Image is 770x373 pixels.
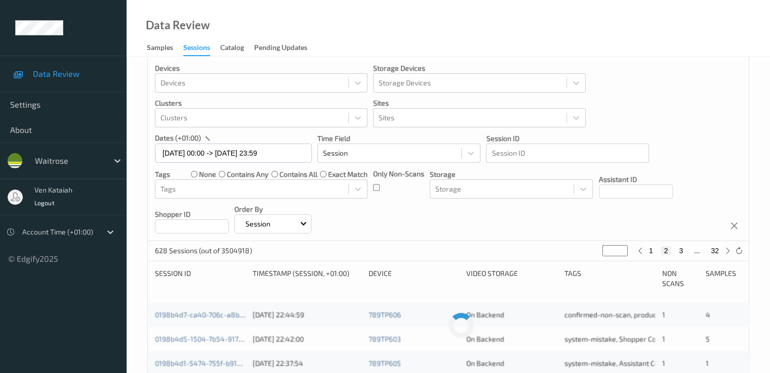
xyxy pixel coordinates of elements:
div: Non Scans [662,268,699,289]
a: 789TP605 [369,359,401,367]
div: Device [369,268,459,289]
p: Session [242,219,274,229]
div: On Backend [466,310,557,320]
p: Devices [155,63,368,73]
label: contains all [279,169,317,179]
button: 3 [676,246,686,255]
a: Samples [147,41,183,55]
p: Storage [430,169,593,179]
label: exact match [328,169,368,179]
span: 4 [705,310,710,319]
span: 1 [705,359,708,367]
label: none [199,169,216,179]
div: Video Storage [466,268,557,289]
div: Data Review [146,20,210,30]
span: 1 [662,335,665,343]
a: Catalog [220,41,254,55]
div: Samples [147,42,173,55]
p: Session ID [486,133,649,144]
p: Assistant ID [599,174,673,184]
div: Catalog [220,42,244,55]
div: [DATE] 22:44:59 [253,310,361,320]
p: Shopper ID [155,209,229,219]
div: Timestamp (Session, +01:00) [253,268,361,289]
button: 32 [708,246,722,255]
a: 789TP606 [369,310,401,319]
div: On Backend [466,334,557,344]
div: Tags [564,268,655,289]
div: Session ID [155,268,246,289]
a: 789TP603 [369,335,401,343]
span: system-mistake, Shopper Confirmed, Unusual-Activity [564,335,737,343]
div: Pending Updates [254,42,307,55]
button: 2 [661,246,671,255]
button: ... [691,246,703,255]
span: 1 [662,310,665,319]
span: 5 [705,335,709,343]
p: dates (+01:00) [155,133,201,143]
a: 0198b4d1-5474-755f-b91a-469ab96c2d57 [155,359,292,367]
p: Clusters [155,98,368,108]
div: On Backend [466,358,557,368]
a: 0198b4d7-ca40-706c-a8be-e49d0b5952c5 [155,310,295,319]
p: Order By [234,204,311,214]
button: 1 [646,246,656,255]
a: Sessions [183,41,220,56]
p: Time Field [317,133,480,144]
p: Sites [373,98,586,108]
a: 0198b4d5-1504-7b54-9170-643cb34fa5b6 [155,335,293,343]
p: Storage Devices [373,63,586,73]
label: contains any [227,169,268,179]
p: Tags [155,169,170,179]
div: Samples [705,268,742,289]
p: Only Non-Scans [373,169,424,179]
span: 1 [662,359,665,367]
div: [DATE] 22:42:00 [253,334,361,344]
div: [DATE] 22:37:54 [253,358,361,368]
p: 628 Sessions (out of 3504918) [155,246,252,256]
a: Pending Updates [254,41,317,55]
div: Sessions [183,42,210,56]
